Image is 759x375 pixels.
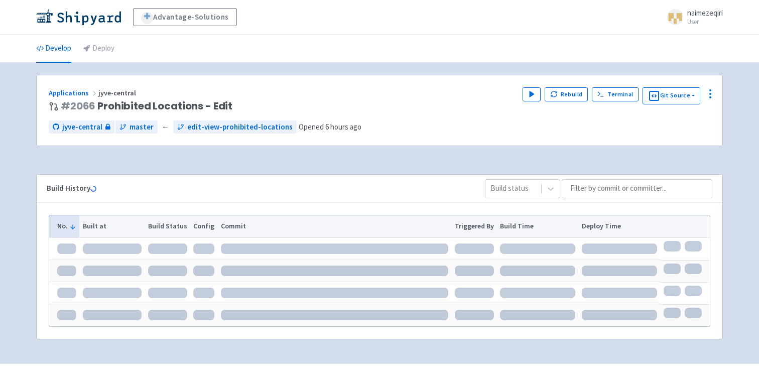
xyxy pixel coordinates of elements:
[299,122,361,132] span: Opened
[661,9,723,25] a: naimezeqiri User
[61,99,95,113] a: #2066
[187,121,293,133] span: edit-view-prohibited-locations
[49,88,98,97] a: Applications
[145,215,190,237] th: Build Status
[579,215,661,237] th: Deploy Time
[687,8,723,18] span: naimezeqiri
[49,120,114,134] a: jyve-central
[61,100,232,112] span: Prohibited Locations - Edit
[57,221,76,231] button: No.
[190,215,218,237] th: Config
[162,121,169,133] span: ←
[173,120,297,134] a: edit-view-prohibited-locations
[133,8,237,26] a: Advantage-Solutions
[130,121,154,133] span: master
[451,215,497,237] th: Triggered By
[79,215,145,237] th: Built at
[218,215,452,237] th: Commit
[325,122,361,132] time: 6 hours ago
[523,87,541,101] button: Play
[36,35,71,63] a: Develop
[687,19,723,25] small: User
[545,87,588,101] button: Rebuild
[47,183,469,194] div: Build History
[562,179,712,198] input: Filter by commit or committer...
[643,87,700,104] button: Git Source
[592,87,639,101] a: Terminal
[36,9,121,25] img: Shipyard logo
[62,121,102,133] span: jyve-central
[98,88,138,97] span: jyve-central
[497,215,579,237] th: Build Time
[83,35,114,63] a: Deploy
[115,120,158,134] a: master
